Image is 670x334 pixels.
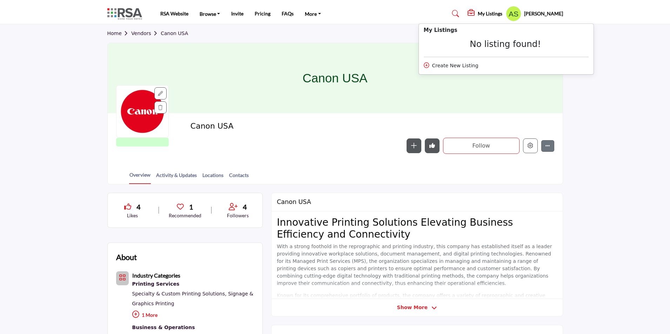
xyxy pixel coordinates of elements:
span: 4 [136,202,141,212]
a: Industry Categories [132,273,180,279]
a: More [305,10,321,18]
a: Specialty & Custom Printing Solutions, [132,291,227,296]
a: Search [445,8,464,19]
a: Signage & Graphics Printing [132,291,254,306]
h2: About [116,251,137,263]
div: No listing found! [424,39,588,49]
span: 4 [243,202,247,212]
div: Aspect Ratio:1:1,Size:400x400px [154,87,167,100]
span: 1 [189,202,193,212]
img: site Logo [107,8,146,20]
h5: My Listings [478,11,502,17]
a: Business & Operations [132,323,254,332]
div: My Listings [468,9,502,18]
button: More details [541,140,554,152]
p: With a strong foothold in the reprographic and printing industry, this company has established it... [277,243,557,287]
h2: Innovative Printing Solutions Elevating Business Efficiency and Connectivity [277,217,557,240]
button: Undo like [425,138,440,153]
a: RSA Website [160,11,188,16]
a: Locations [202,171,224,184]
b: Industry Categories [132,272,180,279]
a: Home [107,30,132,36]
div: Essential resources for financial management, marketing, and operations to keep businesses runnin... [132,323,254,332]
a: Invite [231,11,243,16]
a: Printing Services [132,280,254,289]
div: My Listings [418,23,594,75]
p: Recommended [169,212,201,219]
div: Professional printing solutions, including large-format, digital, and offset printing for various... [132,280,254,289]
div: Create New Listing [424,62,589,69]
a: Vendors [131,30,161,36]
a: Browse [200,10,220,18]
h2: Canon USA [190,122,383,131]
p: Likes [116,212,149,219]
a: Pricing [255,11,270,16]
h2: Canon USA [277,198,311,206]
h1: Canon USA [303,43,368,113]
button: Show hide supplier dropdown [506,6,521,21]
h5: [PERSON_NAME] [524,10,563,17]
b: My Listings [424,26,457,34]
a: Overview [129,171,151,184]
a: FAQs [282,11,294,16]
button: Category Icon [116,271,129,285]
button: Follow [443,138,520,154]
a: Contacts [229,171,249,184]
p: Followers [221,212,254,219]
p: 1 More [132,308,254,323]
a: Activity & Updates [156,171,197,184]
button: Edit company [523,138,538,153]
span: Show More [397,304,428,311]
a: Canon USA [161,30,188,36]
